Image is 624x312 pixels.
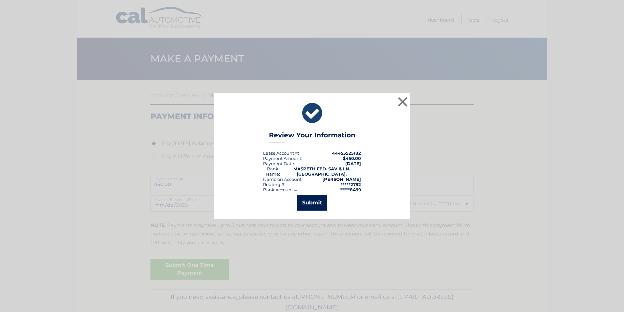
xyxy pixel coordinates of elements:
[263,150,299,156] div: Lease Account #:
[263,166,283,177] div: Bank Name:
[396,95,409,108] button: ×
[322,177,361,182] strong: [PERSON_NAME]
[263,187,298,192] div: Bank Account #:
[263,161,295,166] div: :
[263,156,302,161] div: Payment Amount:
[332,150,361,156] strong: 44455525182
[263,177,303,182] div: Name on Account:
[263,161,294,166] span: Payment Date
[263,182,285,187] div: Routing #:
[297,195,327,211] button: Submit
[343,156,361,161] span: $450.00
[293,166,350,177] strong: MASPETH FED. SAV & LN. [GEOGRAPHIC_DATA].
[269,131,355,143] h3: Review Your Information
[345,161,361,166] span: [DATE]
